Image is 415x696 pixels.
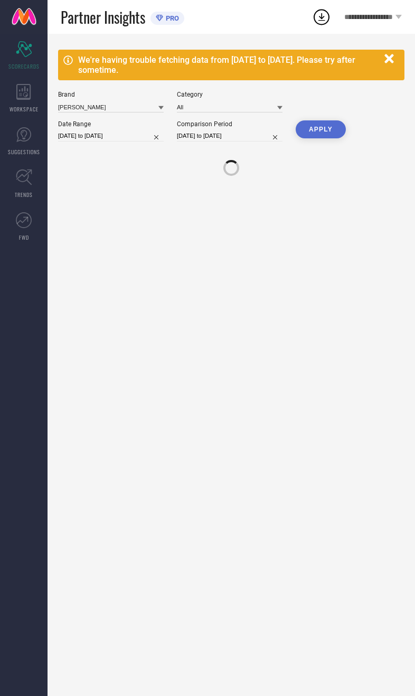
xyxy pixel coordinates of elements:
[177,120,282,128] div: Comparison Period
[15,191,33,199] span: TRENDS
[8,62,40,70] span: SCORECARDS
[58,91,164,98] div: Brand
[19,233,29,241] span: FWD
[312,7,331,26] div: Open download list
[61,6,145,28] span: Partner Insights
[78,55,379,75] div: We're having trouble fetching data from [DATE] to [DATE]. Please try after sometime.
[58,120,164,128] div: Date Range
[177,130,282,142] input: Select comparison period
[163,14,179,22] span: PRO
[177,91,282,98] div: Category
[8,148,40,156] span: SUGGESTIONS
[10,105,39,113] span: WORKSPACE
[58,130,164,142] input: Select date range
[296,120,346,138] button: APPLY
